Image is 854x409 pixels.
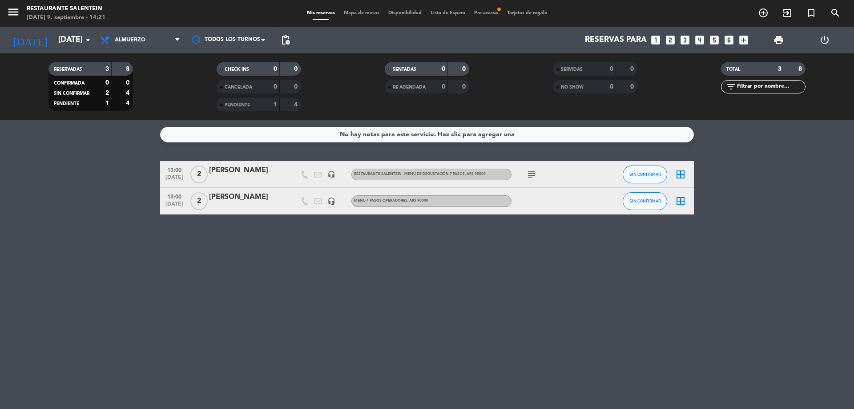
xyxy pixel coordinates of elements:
span: TOTAL [726,67,740,72]
span: SIN CONFIRMAR [629,172,661,177]
i: exit_to_app [782,8,793,18]
i: menu [7,5,20,19]
span: Mapa de mesas [339,11,384,16]
strong: 0 [274,66,277,72]
span: RESTAURANTE SALENTEIN - Menu de Degustación 7 pasos [354,172,486,176]
span: [DATE] [163,174,185,185]
i: add_circle_outline [758,8,769,18]
strong: 0 [462,84,467,90]
strong: 0 [630,66,636,72]
strong: 0 [294,84,299,90]
span: CANCELADA [225,85,252,89]
strong: 4 [294,101,299,108]
strong: 1 [274,101,277,108]
span: , ARS 95000 [465,172,486,176]
span: SIN CONFIRMAR [629,198,661,203]
input: Filtrar por nombre... [736,82,805,92]
span: CHECK INS [225,67,249,72]
span: 13:00 [163,191,185,201]
span: CONFIRMADA [54,81,85,85]
i: filter_list [725,81,736,92]
i: headset_mic [327,197,335,205]
span: Menu 4 pasos operadores [354,199,428,202]
i: turned_in_not [806,8,817,18]
strong: 8 [126,66,131,72]
span: Almuerzo [115,37,145,43]
i: arrow_drop_down [83,35,93,45]
span: SIN CONFIRMAR [54,91,89,96]
i: looks_one [650,34,661,46]
span: print [773,35,784,45]
i: headset_mic [327,170,335,178]
i: border_all [675,196,686,207]
span: Mis reservas [302,11,339,16]
strong: 0 [105,80,109,86]
div: [PERSON_NAME] [209,191,285,203]
span: NO SHOW [561,85,584,89]
strong: 4 [126,100,131,106]
i: search [830,8,841,18]
div: [DATE] 9. septiembre - 14:21 [27,13,105,22]
strong: 0 [126,80,131,86]
strong: 1 [105,100,109,106]
span: Lista de Espera [426,11,470,16]
span: Pendiente [54,101,79,106]
i: [DATE] [7,30,54,50]
strong: 0 [442,66,445,72]
strong: 0 [610,84,613,90]
i: looks_5 [709,34,720,46]
span: 13:00 [163,164,185,174]
button: SIN CONFIRMAR [623,192,667,210]
strong: 3 [778,66,781,72]
button: SIN CONFIRMAR [623,166,667,183]
span: fiber_manual_record [496,7,502,12]
span: Pre-acceso [470,11,503,16]
span: Reservas para [585,36,647,45]
i: looks_3 [679,34,691,46]
span: Disponibilidad [384,11,426,16]
strong: 0 [610,66,613,72]
div: LOG OUT [802,27,847,53]
span: 2 [190,166,208,183]
strong: 8 [798,66,804,72]
i: looks_two [665,34,676,46]
span: Pendiente [225,103,250,107]
span: RE AGENDADA [393,85,426,89]
div: Restaurante Salentein [27,4,105,13]
i: border_all [675,169,686,180]
strong: 0 [274,84,277,90]
strong: 2 [105,90,109,96]
button: menu [7,5,20,22]
span: pending_actions [280,35,291,45]
span: [DATE] [163,201,185,211]
i: add_box [738,34,749,46]
span: Tarjetas de regalo [503,11,552,16]
i: looks_6 [723,34,735,46]
span: SENTADAS [393,67,416,72]
div: No hay notas para este servicio. Haz clic para agregar una [340,130,515,140]
strong: 0 [630,84,636,90]
span: RESERVADAS [54,67,82,72]
strong: 0 [294,66,299,72]
span: 2 [190,192,208,210]
i: looks_4 [694,34,705,46]
span: , ARS 90000 [407,199,428,202]
strong: 0 [442,84,445,90]
i: power_settings_new [819,35,830,45]
span: SERVIDAS [561,67,583,72]
strong: 4 [126,90,131,96]
strong: 3 [105,66,109,72]
i: subject [526,169,537,180]
strong: 0 [462,66,467,72]
div: [PERSON_NAME] [209,165,285,176]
